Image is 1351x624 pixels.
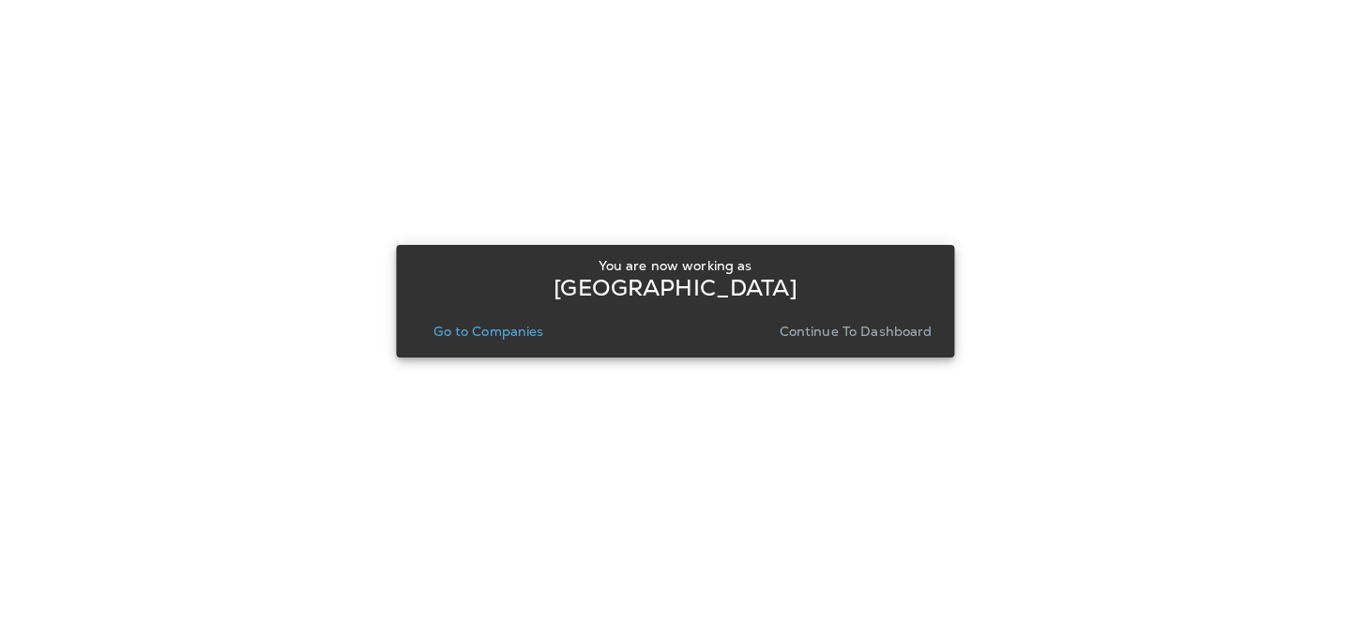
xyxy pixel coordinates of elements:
[772,318,940,344] button: Continue to Dashboard
[780,324,933,339] p: Continue to Dashboard
[554,281,797,296] p: [GEOGRAPHIC_DATA]
[599,258,751,273] p: You are now working as
[426,318,551,344] button: Go to Companies
[433,324,543,339] p: Go to Companies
